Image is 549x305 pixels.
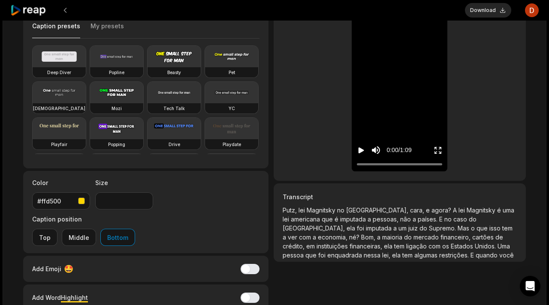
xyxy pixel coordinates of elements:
h3: Pet [229,69,235,76]
div: 0:00 / 1:09 [386,146,411,155]
span: uma [503,206,514,214]
h3: [DEMOGRAPHIC_DATA] [33,105,85,112]
h3: Playdate [223,141,241,148]
label: Size [95,178,153,187]
span: tem [502,224,513,232]
span: foi [318,251,327,259]
span: é [335,215,340,223]
span: ver [288,233,299,241]
button: Top [32,229,57,246]
h3: Drive [169,141,180,148]
span: com [299,233,313,241]
span: enquadrada [327,251,364,259]
span: Uma [498,242,510,250]
span: quando [476,251,499,259]
span: o [471,224,477,232]
span: mercado [413,233,440,241]
span: do [404,233,413,241]
span: crédito, [283,242,306,250]
span: Supremo. [429,224,458,232]
span: lei [459,206,467,214]
span: tem [402,251,414,259]
button: Enter Fullscreen [434,142,442,158]
span: a [283,233,288,241]
span: ela [392,251,402,259]
span: americana [291,215,322,223]
span: no [337,206,346,214]
span: cartões [472,233,495,241]
span: a [368,215,373,223]
span: a [393,224,398,232]
span: pessoas, [373,215,400,223]
span: a [413,215,418,223]
span: Highlight [61,294,88,301]
span: Magnitsky [467,206,497,214]
span: ligação [406,242,428,250]
span: né? [349,233,361,241]
span: um [398,224,408,232]
span: que [305,251,318,259]
span: em [306,242,317,250]
span: Mas [458,224,471,232]
span: lei [299,206,307,214]
span: algumas [414,251,439,259]
span: a [313,233,318,241]
span: juiz [408,224,419,232]
span: ela [347,224,357,232]
span: imputada [340,215,368,223]
span: A [453,206,459,214]
span: imputada [366,224,393,232]
button: Mute sound [371,145,381,155]
span: caso [453,215,469,223]
span: de [495,233,503,241]
span: isso [489,224,502,232]
span: do [469,215,477,223]
h3: Deep Diver [47,69,71,76]
span: que [322,215,335,223]
h3: Beasty [167,69,181,76]
h3: Playfair [51,141,67,148]
span: com [428,242,442,250]
span: nessa [364,251,382,259]
span: 🤩 [64,263,73,275]
button: My presets [90,22,124,38]
span: Bom, [361,233,377,241]
span: Unidos. [475,242,498,250]
span: maioria [382,233,404,241]
span: E [471,251,476,259]
span: instituições [317,242,350,250]
span: pessoa [283,251,305,259]
span: [GEOGRAPHIC_DATA], [346,206,410,214]
button: Bottom [100,229,135,246]
span: cara, [410,206,426,214]
span: ela [384,242,394,250]
button: Download [465,3,511,18]
div: #ffd500 [37,197,75,206]
h3: Popline [109,69,124,76]
span: financeiro, [440,233,472,241]
h3: Popping [108,141,125,148]
button: Play video [357,142,365,158]
span: agora? [431,206,453,214]
span: Estados [451,242,475,250]
span: economia, [318,233,349,241]
h3: YC [229,105,235,112]
span: no [444,215,453,223]
span: financeiras, [350,242,384,250]
div: Add Word [32,292,88,303]
h3: Tech Talk [163,105,185,112]
span: a [377,233,382,241]
button: #ffd500 [32,192,90,209]
span: você [499,251,514,259]
button: Middle [62,229,96,246]
span: Add Emoji [32,264,61,273]
button: Caption presets [32,22,80,39]
span: Putz, [283,206,299,214]
span: e [426,206,431,214]
span: E [439,215,444,223]
h3: Transcript [283,192,517,201]
span: tem [394,242,406,250]
span: lei [283,215,291,223]
label: Caption position [32,215,135,224]
span: [GEOGRAPHIC_DATA], [283,224,347,232]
